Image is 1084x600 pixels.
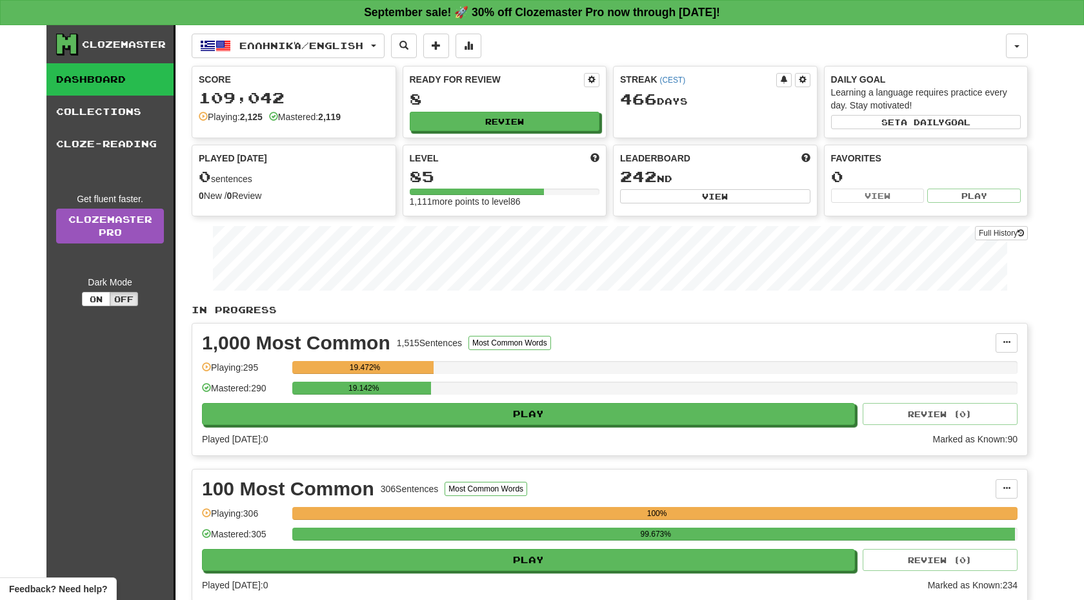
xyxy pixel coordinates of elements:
[863,403,1018,425] button: Review (0)
[192,34,385,58] button: Ελληνικά/English
[620,152,690,165] span: Leaderboard
[296,361,434,374] div: 19.472%
[202,434,268,444] span: Played [DATE]: 0
[381,482,439,495] div: 306 Sentences
[620,169,810,185] div: nd
[202,479,374,499] div: 100 Most Common
[659,76,685,85] a: (CEST)
[296,528,1015,541] div: 99.673%
[56,276,164,289] div: Dark Mode
[239,40,363,51] span: Ελληνικά / English
[831,169,1021,185] div: 0
[391,34,417,58] button: Search sentences
[410,112,600,131] button: Review
[199,110,263,123] div: Playing:
[199,189,389,202] div: New / Review
[831,73,1021,86] div: Daily Goal
[410,91,600,107] div: 8
[202,382,286,403] div: Mastered: 290
[620,91,810,108] div: Day s
[202,528,286,549] div: Mastered: 305
[199,152,267,165] span: Played [DATE]
[199,191,204,201] strong: 0
[445,482,527,496] button: Most Common Words
[831,152,1021,165] div: Favorites
[901,118,945,127] span: a daily
[456,34,481,58] button: More stats
[199,167,211,185] span: 0
[831,86,1021,112] div: Learning a language requires practice every day. Stay motivated!
[410,195,600,208] div: 1,111 more points to level 86
[620,73,776,86] div: Streak
[364,6,720,19] strong: September sale! 🚀 30% off Clozemaster Pro now through [DATE]!
[56,192,164,205] div: Get fluent faster.
[46,63,174,96] a: Dashboard
[82,38,166,51] div: Clozemaster
[202,549,855,571] button: Play
[46,128,174,160] a: Cloze-Reading
[620,90,657,108] span: 466
[590,152,599,165] span: Score more points to level up
[202,403,855,425] button: Play
[928,579,1018,592] div: Marked as Known: 234
[9,583,107,595] span: Open feedback widget
[192,304,1028,316] p: In Progress
[318,112,341,122] strong: 2,119
[831,189,925,203] button: View
[227,191,232,201] strong: 0
[801,152,810,165] span: This week in points, UTC
[620,167,657,185] span: 242
[110,292,138,306] button: Off
[468,336,551,350] button: Most Common Words
[927,189,1021,203] button: Play
[397,336,462,349] div: 1,515 Sentences
[202,580,268,590] span: Played [DATE]: 0
[199,73,389,86] div: Score
[410,73,585,86] div: Ready for Review
[199,169,389,185] div: sentences
[269,110,341,123] div: Mastered:
[199,90,389,106] div: 109,042
[202,361,286,382] div: Playing: 295
[863,549,1018,571] button: Review (0)
[202,333,390,353] div: 1,000 Most Common
[975,226,1028,240] button: Full History
[410,169,600,185] div: 85
[296,382,431,395] div: 19.142%
[932,433,1018,446] div: Marked as Known: 90
[202,507,286,528] div: Playing: 306
[46,96,174,128] a: Collections
[423,34,449,58] button: Add sentence to collection
[831,115,1021,129] button: Seta dailygoal
[620,189,810,203] button: View
[296,507,1018,520] div: 100%
[82,292,110,306] button: On
[240,112,263,122] strong: 2,125
[56,209,164,243] a: ClozemasterPro
[410,152,439,165] span: Level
